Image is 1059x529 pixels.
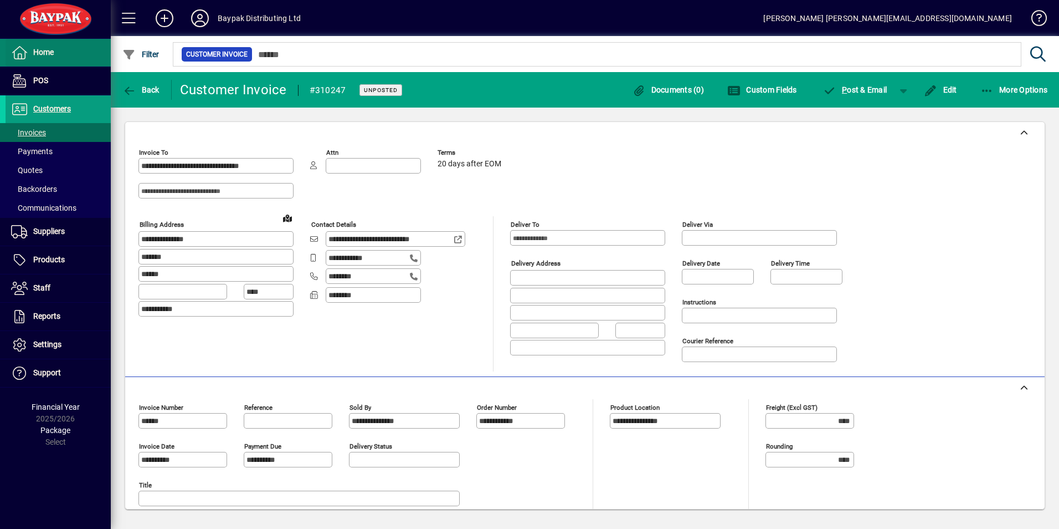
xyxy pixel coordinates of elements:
[6,303,111,330] a: Reports
[349,442,392,450] mat-label: Delivery status
[763,9,1012,27] div: [PERSON_NAME] [PERSON_NAME][EMAIL_ADDRESS][DOMAIN_NAME]
[610,404,660,411] mat-label: Product location
[326,149,338,156] mat-label: Attn
[6,123,111,142] a: Invoices
[364,87,398,94] span: Unposted
[924,85,957,94] span: Edit
[724,80,800,100] button: Custom Fields
[120,80,162,100] button: Back
[818,80,893,100] button: Post & Email
[6,331,111,359] a: Settings
[6,218,111,246] a: Suppliers
[6,161,111,180] a: Quotes
[147,8,182,28] button: Add
[11,128,46,137] span: Invoices
[33,48,54,57] span: Home
[33,368,61,377] span: Support
[6,39,111,67] a: Home
[771,260,810,267] mat-label: Delivery time
[139,481,152,489] mat-label: Title
[139,149,168,156] mat-label: Invoice To
[244,404,273,411] mat-label: Reference
[33,104,71,113] span: Customers
[727,85,797,94] span: Custom Fields
[477,404,517,411] mat-label: Order number
[6,67,111,95] a: POS
[438,160,501,169] span: 20 days after EOM
[980,85,1048,94] span: More Options
[6,180,111,199] a: Backorders
[766,442,793,450] mat-label: Rounding
[6,142,111,161] a: Payments
[682,260,720,267] mat-label: Delivery date
[629,80,707,100] button: Documents (0)
[632,85,704,94] span: Documents (0)
[310,82,346,99] div: #310247
[111,80,172,100] app-page-header-button: Back
[120,44,162,64] button: Filter
[33,76,48,85] span: POS
[349,404,371,411] mat-label: Sold by
[766,404,818,411] mat-label: Freight (excl GST)
[33,312,60,321] span: Reports
[33,227,65,236] span: Suppliers
[6,246,111,274] a: Products
[823,85,887,94] span: ost & Email
[978,80,1051,100] button: More Options
[32,403,80,411] span: Financial Year
[1023,2,1045,38] a: Knowledge Base
[682,337,733,345] mat-label: Courier Reference
[33,283,50,292] span: Staff
[122,85,160,94] span: Back
[11,147,53,156] span: Payments
[11,185,57,194] span: Backorders
[6,274,111,302] a: Staff
[139,442,174,450] mat-label: Invoice date
[33,340,61,349] span: Settings
[122,50,160,59] span: Filter
[11,166,43,175] span: Quotes
[218,9,301,27] div: Baypak Distributing Ltd
[682,221,713,228] mat-label: Deliver via
[921,80,960,100] button: Edit
[842,85,847,94] span: P
[139,404,183,411] mat-label: Invoice number
[438,149,504,156] span: Terms
[182,8,218,28] button: Profile
[40,426,70,435] span: Package
[682,298,716,306] mat-label: Instructions
[33,255,65,264] span: Products
[279,209,296,227] a: View on map
[11,204,76,212] span: Communications
[186,49,248,60] span: Customer Invoice
[6,359,111,387] a: Support
[180,81,287,99] div: Customer Invoice
[244,442,281,450] mat-label: Payment due
[511,221,539,228] mat-label: Deliver To
[6,199,111,217] a: Communications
